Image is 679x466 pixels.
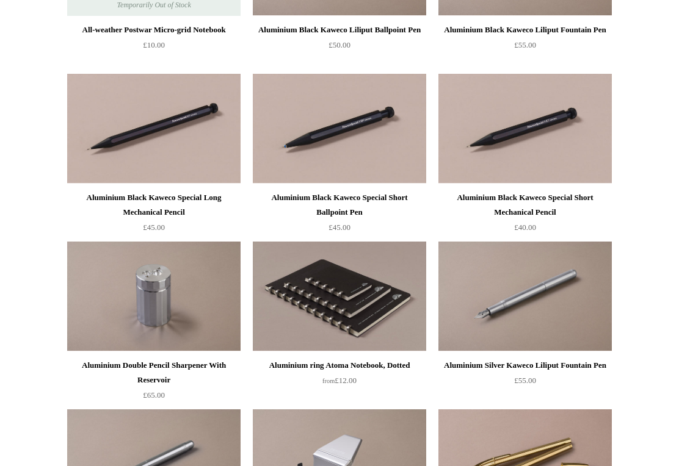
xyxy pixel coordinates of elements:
img: Aluminium Silver Kaweco Liliput Fountain Pen [438,242,612,351]
span: £40.00 [514,223,536,232]
img: Aluminium Double Pencil Sharpener With Reservoir [67,242,241,351]
a: Aluminium ring Atoma Notebook, Dotted Aluminium ring Atoma Notebook, Dotted [253,242,426,351]
div: Aluminium ring Atoma Notebook, Dotted [256,358,423,373]
img: Aluminium ring Atoma Notebook, Dotted [253,242,426,351]
a: Aluminium Black Kaweco Special Short Mechanical Pencil £40.00 [438,190,612,240]
img: Aluminium Black Kaweco Special Short Mechanical Pencil [438,74,612,184]
img: Aluminium Black Kaweco Special Long Mechanical Pencil [67,74,241,184]
a: Aluminium Double Pencil Sharpener With Reservoir £65.00 [67,358,241,408]
span: £45.00 [143,223,165,232]
div: Aluminium Black Kaweco Special Long Mechanical Pencil [70,190,238,220]
span: £12.00 [322,376,357,385]
div: Aluminium Silver Kaweco Liliput Fountain Pen [441,358,609,373]
div: All-weather Postwar Micro-grid Notebook [70,23,238,37]
a: Aluminium Silver Kaweco Liliput Fountain Pen £55.00 [438,358,612,408]
a: Aluminium Black Kaweco Special Long Mechanical Pencil £45.00 [67,190,241,240]
span: from [322,378,335,384]
span: £55.00 [514,376,536,385]
div: Aluminium Black Kaweco Liliput Ballpoint Pen [256,23,423,37]
a: Aluminium Black Kaweco Special Short Ballpoint Pen £45.00 [253,190,426,240]
a: Aluminium Black Kaweco Special Short Ballpoint Pen Aluminium Black Kaweco Special Short Ballpoint... [253,74,426,184]
a: Aluminium Silver Kaweco Liliput Fountain Pen Aluminium Silver Kaweco Liliput Fountain Pen [438,242,612,351]
span: £10.00 [143,40,165,49]
div: Aluminium Black Kaweco Liliput Fountain Pen [441,23,609,37]
a: Aluminium Black Kaweco Liliput Fountain Pen £55.00 [438,23,612,73]
div: Aluminium Black Kaweco Special Short Ballpoint Pen [256,190,423,220]
img: Aluminium Black Kaweco Special Short Ballpoint Pen [253,74,426,184]
div: Aluminium Double Pencil Sharpener With Reservoir [70,358,238,387]
a: Aluminium Double Pencil Sharpener With Reservoir Aluminium Double Pencil Sharpener With Reservoir [67,242,241,351]
span: £65.00 [143,390,165,400]
span: £45.00 [329,223,350,232]
a: Aluminium Black Kaweco Special Short Mechanical Pencil Aluminium Black Kaweco Special Short Mecha... [438,74,612,184]
span: £50.00 [329,40,350,49]
div: Aluminium Black Kaweco Special Short Mechanical Pencil [441,190,609,220]
a: Aluminium ring Atoma Notebook, Dotted from£12.00 [253,358,426,408]
span: £55.00 [514,40,536,49]
a: Aluminium Black Kaweco Liliput Ballpoint Pen £50.00 [253,23,426,73]
a: All-weather Postwar Micro-grid Notebook £10.00 [67,23,241,73]
a: Aluminium Black Kaweco Special Long Mechanical Pencil Aluminium Black Kaweco Special Long Mechani... [67,74,241,184]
